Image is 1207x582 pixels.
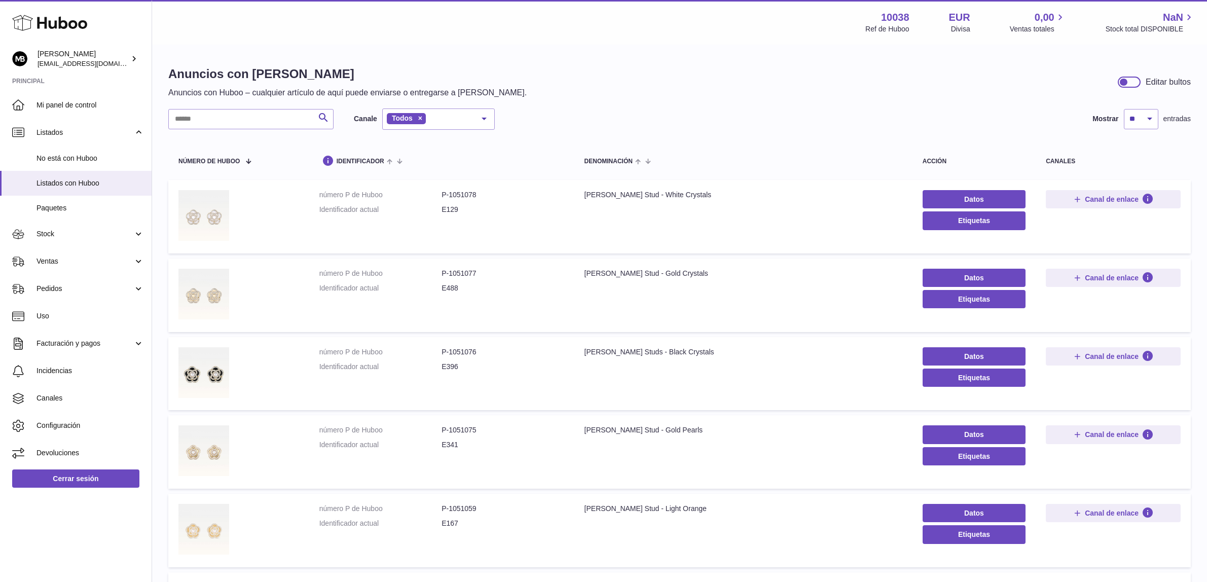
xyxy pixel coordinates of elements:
[354,114,377,124] label: Canale
[442,504,564,514] dd: P-1051059
[319,283,442,293] dt: Identificador actual
[178,190,229,241] img: Camelia Stud - White Crystals
[923,269,1026,287] a: Datos
[1046,190,1181,208] button: Canal de enlace
[36,366,144,376] span: Incidencias
[38,59,149,67] span: [EMAIL_ADDRESS][DOMAIN_NAME]
[442,283,564,293] dd: E488
[178,269,229,319] img: Camelia Stud - Gold Crystals
[168,66,527,82] h1: Anuncios con [PERSON_NAME]
[36,311,144,321] span: Uso
[168,87,527,98] p: Anuncios con Huboo – cualquier artículo de aquí puede enviarse o entregarse a [PERSON_NAME].
[36,229,133,239] span: Stock
[923,211,1026,230] button: Etiquetas
[923,369,1026,387] button: Etiquetas
[584,269,902,278] div: [PERSON_NAME] Stud - Gold Crystals
[36,284,133,294] span: Pedidos
[949,11,970,24] strong: EUR
[319,504,442,514] dt: número P de Huboo
[923,504,1026,522] a: Datos
[319,440,442,450] dt: Identificador actual
[319,425,442,435] dt: número P de Huboo
[923,190,1026,208] a: Datos
[923,290,1026,308] button: Etiquetas
[442,269,564,278] dd: P-1051077
[38,49,129,68] div: [PERSON_NAME]
[36,178,144,188] span: Listados con Huboo
[1085,352,1139,361] span: Canal de enlace
[319,362,442,372] dt: Identificador actual
[584,190,902,200] div: [PERSON_NAME] Stud - White Crystals
[442,347,564,357] dd: P-1051076
[1092,114,1118,124] label: Mostrar
[178,347,229,398] img: Camelia Studs - Black Crystals
[584,504,902,514] div: [PERSON_NAME] Stud - Light Orange
[36,128,133,137] span: Listados
[442,425,564,435] dd: P-1051075
[1106,24,1195,34] span: Stock total DISPONIBLE
[1146,77,1191,88] div: Editar bultos
[319,205,442,214] dt: Identificador actual
[36,203,144,213] span: Paquetes
[1010,24,1066,34] span: Ventas totales
[12,469,139,488] a: Cerrar sesión
[319,519,442,528] dt: Identificador actual
[319,190,442,200] dt: número P de Huboo
[951,24,970,34] div: Divisa
[1085,195,1139,204] span: Canal de enlace
[36,154,144,163] span: No está con Huboo
[923,425,1026,444] a: Datos
[1010,11,1066,34] a: 0,00 Ventas totales
[1046,504,1181,522] button: Canal de enlace
[36,100,144,110] span: Mi panel de control
[1106,11,1195,34] a: NaN Stock total DISPONIBLE
[442,362,564,372] dd: E396
[1085,430,1139,439] span: Canal de enlace
[923,447,1026,465] button: Etiquetas
[442,190,564,200] dd: P-1051078
[1085,508,1139,518] span: Canal de enlace
[442,440,564,450] dd: E341
[12,51,27,66] img: internalAdmin-10038@internal.huboo.com
[865,24,909,34] div: Ref de Huboo
[1046,425,1181,444] button: Canal de enlace
[36,339,133,348] span: Facturación y pagos
[923,158,1026,165] div: acción
[36,448,144,458] span: Devoluciones
[442,205,564,214] dd: E129
[36,393,144,403] span: Canales
[319,347,442,357] dt: número P de Huboo
[1163,11,1183,24] span: NaN
[178,158,240,165] span: número de Huboo
[337,158,384,165] span: identificador
[881,11,909,24] strong: 10038
[1035,11,1054,24] span: 0,00
[392,114,413,122] span: Todos
[36,257,133,266] span: Ventas
[178,425,229,476] img: Camelia Stud - Gold Pearls
[442,519,564,528] dd: E167
[584,347,902,357] div: [PERSON_NAME] Studs - Black Crystals
[1085,273,1139,282] span: Canal de enlace
[178,504,229,555] img: Camelia Stud - Light Orange
[1046,347,1181,366] button: Canal de enlace
[923,347,1026,366] a: Datos
[1163,114,1191,124] span: entradas
[1046,269,1181,287] button: Canal de enlace
[319,269,442,278] dt: número P de Huboo
[36,421,144,430] span: Configuración
[1046,158,1181,165] div: canales
[584,158,633,165] span: denominación
[923,525,1026,543] button: Etiquetas
[584,425,902,435] div: [PERSON_NAME] Stud - Gold Pearls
